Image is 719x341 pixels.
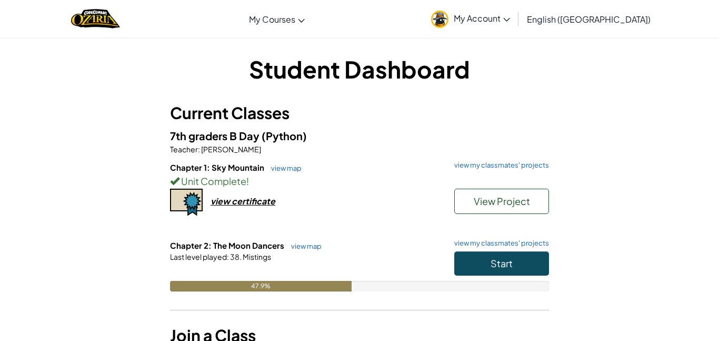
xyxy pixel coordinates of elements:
[229,252,242,261] span: 38.
[211,196,275,207] div: view certificate
[170,144,198,154] span: Teacher
[170,281,352,291] div: 47.9%
[170,101,549,125] h3: Current Classes
[527,14,651,25] span: English ([GEOGRAPHIC_DATA])
[170,189,203,216] img: certificate-icon.png
[170,162,266,172] span: Chapter 1: Sky Mountain
[244,5,310,33] a: My Courses
[170,129,262,142] span: 7th graders B Day
[200,144,261,154] span: [PERSON_NAME]
[170,252,227,261] span: Last level played
[522,5,656,33] a: English ([GEOGRAPHIC_DATA])
[426,2,515,35] a: My Account
[491,257,513,269] span: Start
[266,164,302,172] a: view map
[431,11,448,28] img: avatar
[449,162,549,169] a: view my classmates' projects
[449,240,549,247] a: view my classmates' projects
[170,53,549,85] h1: Student Dashboard
[262,129,307,142] span: (Python)
[454,251,549,276] button: Start
[454,13,510,24] span: My Account
[454,189,549,214] button: View Project
[286,242,322,250] a: view map
[227,252,229,261] span: :
[474,195,530,207] span: View Project
[170,240,286,250] span: Chapter 2: The Moon Dancers
[71,8,120,30] img: Home
[249,14,295,25] span: My Courses
[179,175,246,187] span: Unit Complete
[242,252,271,261] span: Mistings
[71,8,120,30] a: Ozaria by CodeCombat logo
[246,175,249,187] span: !
[170,196,275,207] a: view certificate
[198,144,200,154] span: :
